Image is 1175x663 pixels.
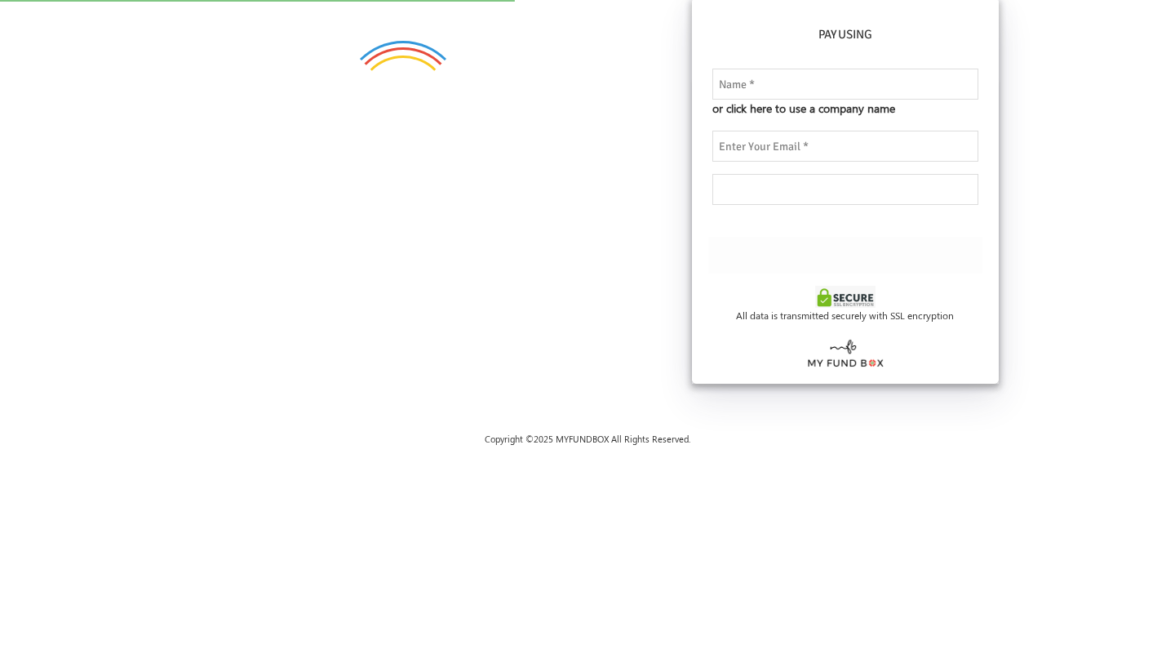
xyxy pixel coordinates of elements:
[712,69,978,100] input: Name *
[712,100,895,118] span: or click here to use a company name
[708,25,982,44] h6: Pay using
[712,131,978,162] input: Enter Your Email *
[485,433,690,445] span: Copyright © 2025 MYFUNDBOX All Rights Reserved.
[708,308,982,323] div: All data is transmitted securely with SSL encryption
